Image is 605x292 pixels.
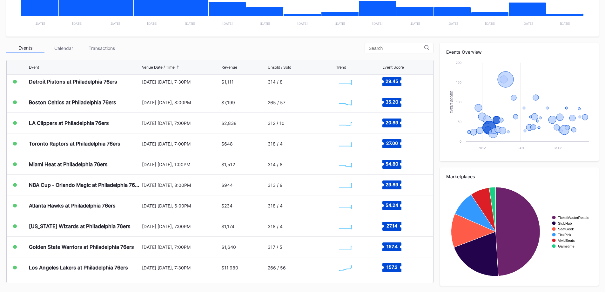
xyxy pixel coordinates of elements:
div: Calendar [44,43,83,53]
div: [DATE] [DATE], 7:00PM [142,141,220,146]
div: Events Overview [446,49,592,55]
div: 317 / 5 [268,244,282,250]
text: StubHub [558,221,572,225]
text: [DATE] [485,22,495,25]
div: NBA Cup - Orlando Magic at Philadelphia 76ers [29,182,140,188]
div: 312 / 10 [268,120,285,126]
div: $1,640 [221,244,236,250]
div: $234 [221,203,232,208]
svg: Chart title [336,156,355,172]
text: Gametime [558,244,575,248]
text: 157.2 [386,264,397,270]
text: [DATE] [35,22,45,25]
text: [DATE] [147,22,158,25]
text: 29.89 [386,182,398,187]
div: $2,838 [221,120,237,126]
div: [DATE] [DATE], 7:30PM [142,265,220,270]
text: [DATE] [560,22,570,25]
div: [DATE] [DATE], 6:00PM [142,203,220,208]
div: Marketplaces [446,174,592,179]
div: 318 / 4 [268,224,283,229]
div: $7,199 [221,100,235,105]
text: TicketMasterResale [558,216,589,220]
text: 100 [456,100,461,104]
div: Unsold / Sold [268,65,291,70]
text: Mar [555,146,562,150]
text: TickPick [558,233,571,237]
div: 313 / 9 [268,182,283,188]
div: [DATE] [DATE], 1:00PM [142,162,220,167]
div: [DATE] [DATE], 7:00PM [142,120,220,126]
text: Nov [479,146,486,150]
text: Event Score [450,91,454,113]
div: Atlanta Hawks at Philadelphia 76ers [29,202,116,209]
div: Miami Heat at Philadelphia 76ers [29,161,108,167]
div: Revenue [221,65,237,70]
div: Boston Celtics at Philadelphia 76ers [29,99,116,105]
svg: Chart title [336,115,355,131]
div: 318 / 4 [268,203,283,208]
text: [DATE] [222,22,233,25]
svg: Chart title [336,260,355,275]
div: Detroit Pistons at Philadelphia 76ers [29,78,117,85]
text: [DATE] [447,22,458,25]
div: Los Angeles Lakers at Philadelphia 76ers [29,264,128,271]
div: Event [29,65,39,70]
div: [DATE] [DATE], 8:00PM [142,182,220,188]
text: [DATE] [410,22,420,25]
text: 50 [458,120,461,124]
svg: Chart title [446,59,592,155]
text: [DATE] [110,22,120,25]
svg: Chart title [336,94,355,110]
text: [DATE] [522,22,533,25]
text: 20.89 [386,120,398,125]
div: Trend [336,65,346,70]
div: Events [6,43,44,53]
div: Toronto Raptors at Philadelphia 76ers [29,140,120,147]
text: 27.14 [387,223,397,228]
div: $944 [221,182,233,188]
text: [DATE] [297,22,308,25]
div: [DATE] [DATE], 7:00PM [142,224,220,229]
text: 0 [460,139,461,143]
div: $1,174 [221,224,234,229]
text: [DATE] [260,22,270,25]
text: 29.45 [386,78,398,84]
svg: Chart title [446,184,592,279]
div: $1,512 [221,162,235,167]
text: VividSeats [558,239,575,242]
text: 27.00 [386,140,398,146]
div: Venue Date / Time [142,65,175,70]
div: LA Clippers at Philadelphia 76ers [29,120,109,126]
svg: Chart title [336,198,355,214]
text: [DATE] [185,22,195,25]
text: 200 [456,61,461,65]
text: [DATE] [72,22,83,25]
svg: Chart title [336,218,355,234]
div: 266 / 56 [268,265,286,270]
text: Jan [518,146,524,150]
text: 157.4 [386,244,397,249]
svg: Chart title [336,239,355,255]
input: Search [369,46,424,51]
text: [DATE] [335,22,345,25]
div: 265 / 57 [268,100,286,105]
div: 314 / 8 [268,162,283,167]
div: $11,980 [221,265,238,270]
div: Golden State Warriors at Philadelphia 76ers [29,244,134,250]
div: 314 / 8 [268,79,283,85]
text: [DATE] [372,22,383,25]
text: SeatGeek [558,227,574,231]
svg: Chart title [336,74,355,90]
text: 54.24 [386,202,398,208]
div: [US_STATE] Wizards at Philadelphia 76ers [29,223,131,229]
div: 318 / 4 [268,141,283,146]
div: Transactions [83,43,121,53]
div: Event Score [382,65,404,70]
div: [DATE] [DATE], 7:00PM [142,244,220,250]
div: $648 [221,141,233,146]
text: 54.80 [386,161,398,166]
div: $1,111 [221,79,234,85]
svg: Chart title [336,136,355,152]
text: 150 [456,80,461,84]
